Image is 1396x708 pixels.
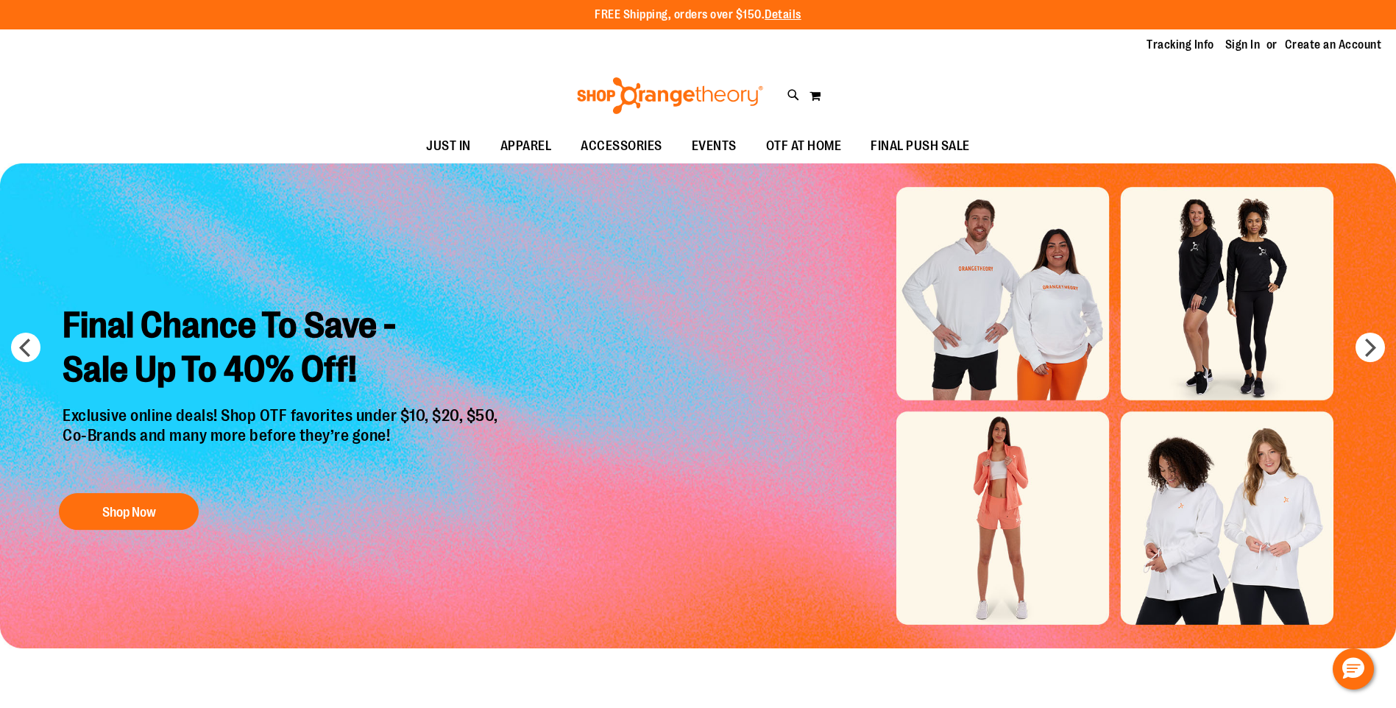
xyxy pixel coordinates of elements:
span: EVENTS [692,130,737,163]
a: FINAL PUSH SALE [856,130,985,163]
span: ACCESSORIES [581,130,662,163]
img: Shop Orangetheory [575,77,765,114]
a: APPAREL [486,130,567,163]
span: FINAL PUSH SALE [871,130,970,163]
p: Exclusive online deals! Shop OTF favorites under $10, $20, $50, Co-Brands and many more before th... [52,406,513,478]
a: Create an Account [1285,37,1382,53]
a: Details [765,8,801,21]
a: JUST IN [411,130,486,163]
button: next [1356,333,1385,362]
button: prev [11,333,40,362]
a: Final Chance To Save -Sale Up To 40% Off! Exclusive online deals! Shop OTF favorites under $10, $... [52,292,513,537]
a: ACCESSORIES [566,130,677,163]
span: APPAREL [500,130,552,163]
h2: Final Chance To Save - Sale Up To 40% Off! [52,292,513,406]
span: JUST IN [426,130,471,163]
a: OTF AT HOME [751,130,857,163]
a: Sign In [1225,37,1261,53]
a: EVENTS [677,130,751,163]
button: Shop Now [59,493,199,530]
p: FREE Shipping, orders over $150. [595,7,801,24]
button: Hello, have a question? Let’s chat. [1333,648,1374,690]
span: OTF AT HOME [766,130,842,163]
a: Tracking Info [1147,37,1214,53]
